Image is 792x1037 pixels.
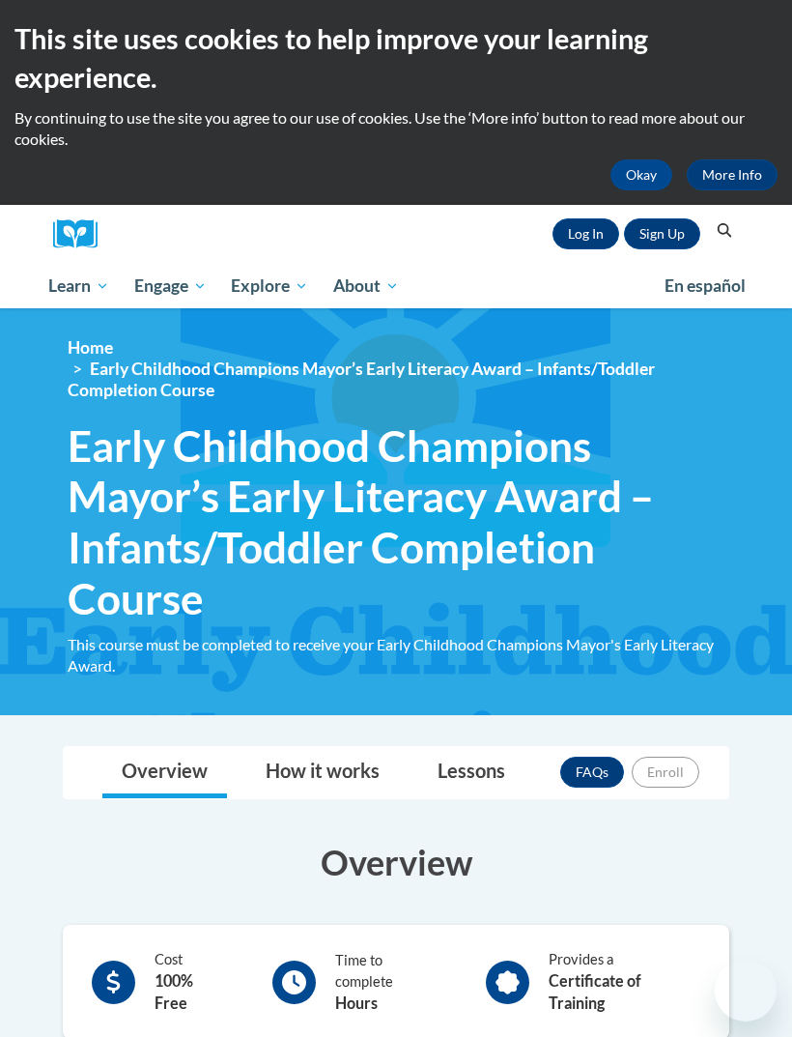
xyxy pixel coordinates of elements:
span: Engage [134,274,207,298]
iframe: Button to launch messaging window [715,960,777,1022]
a: More Info [687,159,778,190]
a: Engage [122,264,219,308]
button: Okay [610,159,672,190]
a: Lessons [418,747,524,798]
a: Register [624,218,700,249]
a: Home [68,337,113,358]
a: Cox Campus [53,219,111,249]
b: Hours [335,994,378,1012]
a: How it works [246,747,399,798]
span: Early Childhood Champions Mayor’s Early Literacy Award – Infants/Toddler Completion Course [68,420,734,624]
span: Learn [48,274,109,298]
button: Search [710,219,739,243]
span: En español [665,275,746,296]
button: Enroll [632,757,699,788]
a: En español [652,266,758,306]
img: Logo brand [53,219,111,249]
b: 100% Free [155,971,193,1012]
span: About [333,274,399,298]
div: Main menu [34,264,758,308]
a: About [321,264,411,308]
a: Explore [218,264,321,308]
span: Early Childhood Champions Mayor’s Early Literacy Award – Infants/Toddler Completion Course [68,359,655,400]
a: Learn [36,264,122,308]
h2: This site uses cookies to help improve your learning experience. [14,19,778,98]
a: Log In [552,218,619,249]
a: FAQs [560,757,624,788]
div: This course must be completed to receive your Early Childhood Champions Mayor's Early Literacy Aw... [68,634,734,677]
div: Cost [155,949,229,1015]
b: Certificate of Training [549,971,641,1012]
a: Overview [102,747,227,798]
h3: Overview [63,838,729,886]
p: By continuing to use the site you agree to our use of cookies. Use the ‘More info’ button to read... [14,107,778,150]
div: Time to complete [335,950,443,1015]
span: Explore [231,274,308,298]
div: Provides a [549,949,700,1015]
